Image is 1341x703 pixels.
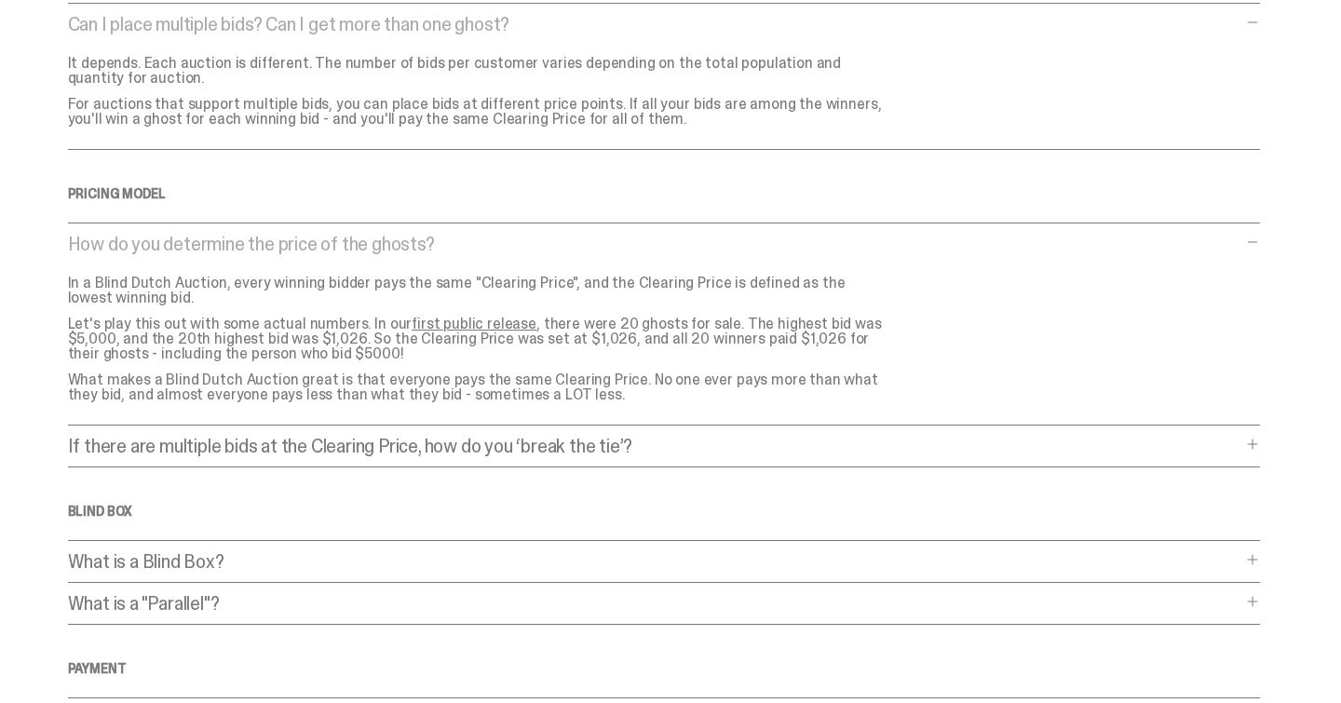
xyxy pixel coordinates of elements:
p: It depends. Each auction is different. The number of bids per customer varies depending on the to... [68,56,887,86]
h4: Pricing Model [68,187,1260,200]
p: What is a "Parallel"? [68,594,1241,613]
p: In a Blind Dutch Auction, every winning bidder pays the same "Clearing Price", and the Clearing P... [68,276,887,305]
p: What is a Blind Box? [68,552,1241,571]
p: Let's play this out with some actual numbers. In our , there were 20 ghosts for sale. The highest... [68,317,887,361]
p: For auctions that support multiple bids, you can place bids at different price points. If all you... [68,97,887,127]
a: first public release [412,314,536,333]
p: How do you determine the price of the ghosts? [68,235,1241,253]
h4: Payment [68,662,1260,675]
h4: Blind Box [68,505,1260,518]
p: What makes a Blind Dutch Auction great is that everyone pays the same Clearing Price. No one ever... [68,372,887,402]
p: If there are multiple bids at the Clearing Price, how do you ‘break the tie’? [68,437,1241,455]
p: Can I place multiple bids? Can I get more than one ghost? [68,15,1241,34]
